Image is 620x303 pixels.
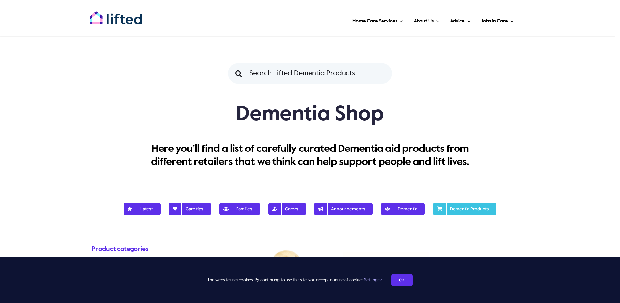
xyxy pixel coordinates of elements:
[228,63,249,84] input: Search
[131,206,153,212] span: Latest
[276,206,298,212] span: Carers
[381,200,425,218] a: Dementia
[92,101,528,128] h1: Dementia Shop
[137,142,483,169] p: Here you’ll find a list of carefully curated Dementia aid products from different retailers that ...
[412,10,441,30] a: About Us
[92,245,226,254] h4: Product categories
[243,241,329,248] a: Goldenpup1Storyandsons_1152x1152
[343,241,429,248] a: Jackrussell1_1152x1152
[442,241,528,248] a: ChocLab1Storyandsons_1152x1152
[219,200,260,218] a: Families
[314,200,373,218] a: Announcements
[391,274,413,286] a: OK
[169,200,211,218] a: Care tips
[433,200,496,218] a: Dementia Products
[352,16,397,26] span: Home Care Services
[414,16,434,26] span: About Us
[364,278,382,282] a: Settings
[322,206,365,212] span: Announcements
[90,11,142,18] a: lifted-logo
[124,200,161,218] a: Latest
[350,10,405,30] a: Home Care Services
[92,197,528,218] nav: Blog Nav
[176,206,203,212] span: Care tips
[479,10,516,30] a: Jobs in Care
[441,206,489,212] span: Dementia Products
[481,16,508,26] span: Jobs in Care
[207,275,382,285] span: This website uses cookies. By continuing to use this site, you accept our use of cookies.
[228,63,392,84] input: Search Lifted Dementia Products
[448,10,472,30] a: Advice
[227,206,252,212] span: Families
[450,16,465,26] span: Advice
[388,206,417,212] span: Dementia
[268,200,306,218] a: Carers
[164,10,516,30] nav: Main Menu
